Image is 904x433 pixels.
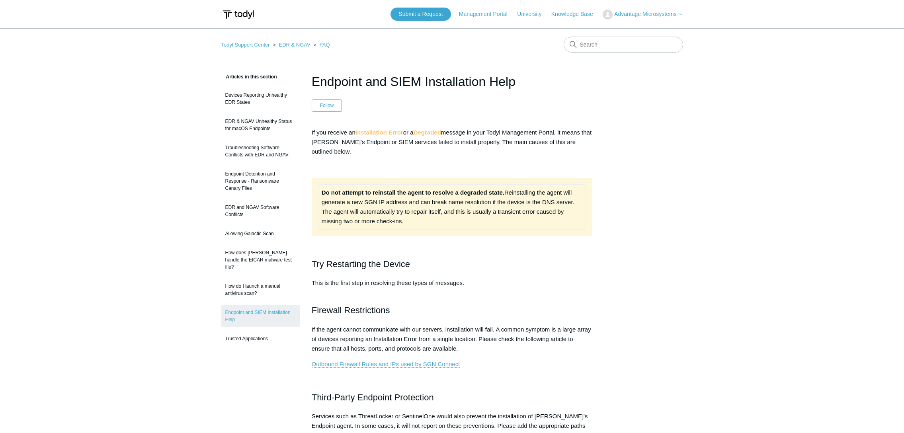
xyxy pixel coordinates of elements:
span: Articles in this section [221,74,277,80]
a: Outbound Firewall Rules and IPs used by SGN Connect [312,361,460,368]
span: Advantage Microsystems [614,11,676,17]
a: University [517,10,549,18]
li: Todyl Support Center [221,42,271,48]
a: Allowing Galactic Scan [221,226,300,241]
li: FAQ [312,42,330,48]
a: Endpoint and SIEM Installation Help [221,305,300,327]
a: Devices Reporting Unhealthy EDR States [221,88,300,110]
input: Search [564,37,683,53]
strong: Do not attempt to reinstall the agent to resolve a degraded state. [322,189,504,196]
a: Todyl Support Center [221,42,270,48]
a: EDR & NGAV Unhealthy Status for macOS Endpoints [221,114,300,136]
h2: Third-Party Endpoint Protection [312,390,593,404]
h1: Endpoint and SIEM Installation Help [312,72,593,91]
h2: Try Restarting the Device [312,257,593,271]
a: Troubleshooting Software Conflicts with EDR and NGAV [221,140,300,162]
a: Management Portal [459,10,515,18]
a: EDR and NGAV Software Conflicts [221,200,300,222]
a: How does [PERSON_NAME] handle the EICAR malware test file? [221,245,300,275]
a: How do I launch a manual antivirus scan? [221,279,300,301]
a: EDR & NGAV [279,42,310,48]
button: Advantage Microsystems [603,10,683,20]
strong: Degraded [414,129,441,136]
p: If you receive an or a message in your Todyl Management Portal, it means that [PERSON_NAME]'s End... [312,128,593,156]
a: Endpoint Detention and Response - Ransomware Canary Files [221,166,300,196]
a: Trusted Applications [221,331,300,346]
td: Reinstalling the agent will generate a new SGN IP address and can break name resolution if the de... [318,184,586,229]
li: EDR & NGAV [271,42,312,48]
button: Follow Article [312,99,342,111]
a: Knowledge Base [551,10,601,18]
a: FAQ [320,42,330,48]
a: Submit a Request [390,8,451,21]
img: Todyl Support Center Help Center home page [221,7,255,22]
strong: Installation Error [355,129,403,136]
p: If the agent cannot communicate with our servers, installation will fail. A common symptom is a l... [312,325,593,353]
p: This is the first step in resolving these types of messages. [312,278,593,297]
h2: Firewall Restrictions [312,303,593,317]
